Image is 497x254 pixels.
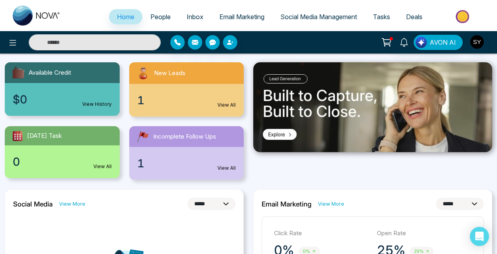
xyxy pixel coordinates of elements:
p: Click Rate [274,229,369,238]
span: Available Credit [29,68,71,77]
span: 1 [137,155,144,172]
span: Email Marketing [219,13,264,21]
a: View All [93,163,112,170]
img: todayTask.svg [11,129,24,142]
a: New Leads1View All [124,62,249,117]
img: . [253,62,492,152]
span: Home [117,13,134,21]
span: AVON AI [430,38,456,47]
h2: Social Media [13,200,53,208]
img: User Avatar [470,35,484,49]
span: New Leads [154,69,185,78]
a: View All [217,101,236,109]
img: Market-place.gif [434,8,492,26]
a: Deals [398,9,430,24]
span: Deals [406,13,422,21]
span: Social Media Management [280,13,357,21]
a: People [142,9,179,24]
h2: Email Marketing [262,200,312,208]
a: Incomplete Follow Ups1View All [124,126,249,180]
div: Open Intercom Messenger [470,227,489,246]
a: View More [59,200,85,208]
a: Inbox [179,9,211,24]
img: Lead Flow [416,37,427,48]
a: Home [109,9,142,24]
span: 1 [137,92,144,109]
span: People [150,13,171,21]
a: Tasks [365,9,398,24]
span: Incomplete Follow Ups [153,132,216,141]
a: Email Marketing [211,9,272,24]
img: availableCredit.svg [11,65,26,80]
img: Nova CRM Logo [13,6,61,26]
a: View More [318,200,344,208]
span: Inbox [187,13,203,21]
a: Social Media Management [272,9,365,24]
a: View All [217,165,236,172]
a: View History [82,101,112,108]
span: 0 [13,153,20,170]
span: Tasks [373,13,390,21]
img: followUps.svg [136,129,150,144]
button: AVON AI [414,35,463,50]
span: $0 [13,91,27,108]
p: Open Rate [377,229,472,238]
span: [DATE] Task [27,131,62,141]
img: newLeads.svg [136,65,151,81]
